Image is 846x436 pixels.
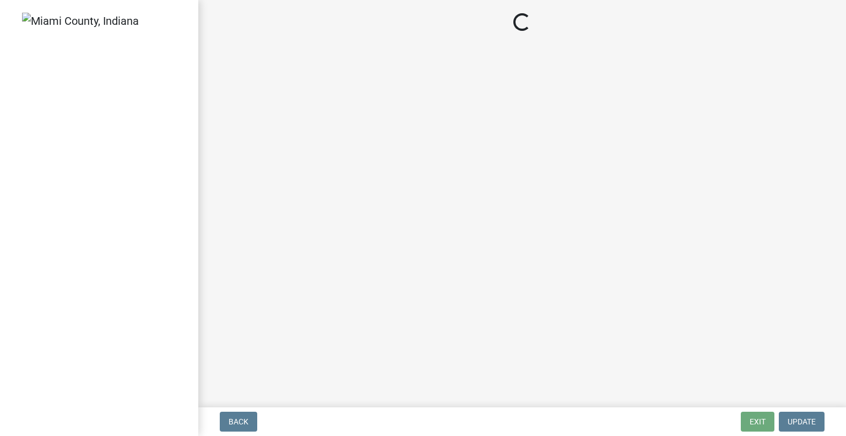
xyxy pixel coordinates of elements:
[220,412,257,432] button: Back
[788,417,816,426] span: Update
[229,417,248,426] span: Back
[22,13,139,29] img: Miami County, Indiana
[741,412,774,432] button: Exit
[779,412,825,432] button: Update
